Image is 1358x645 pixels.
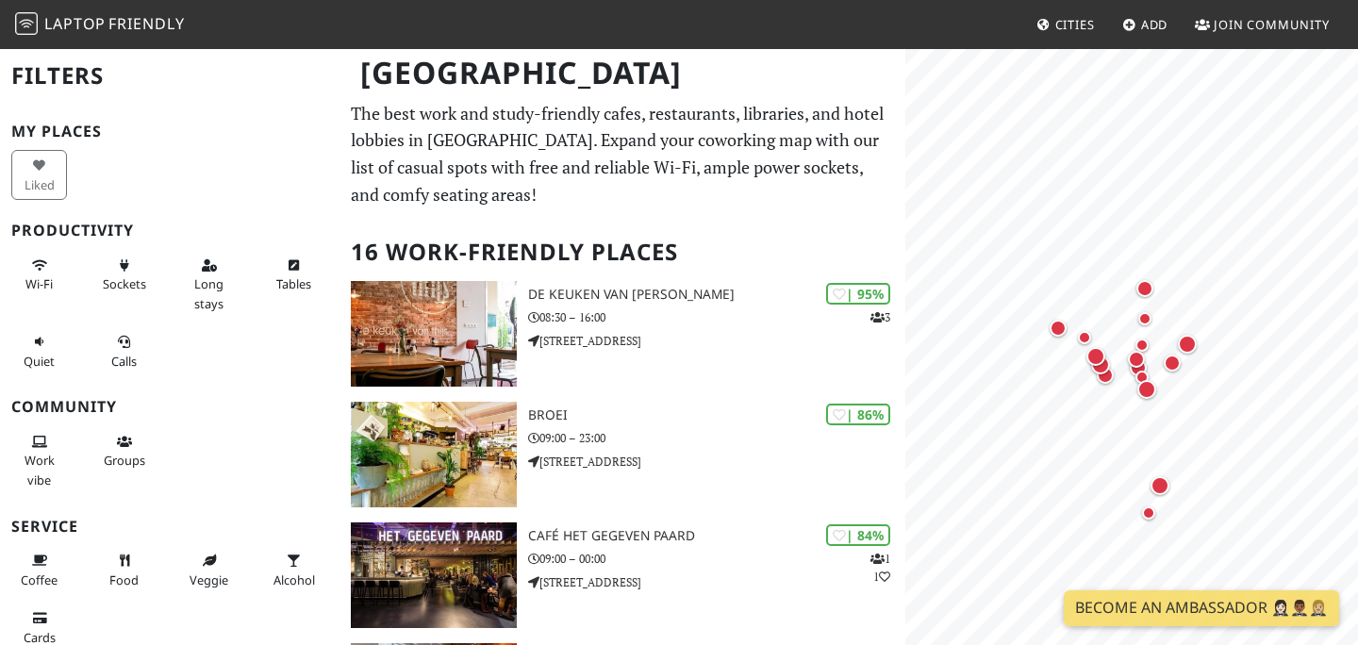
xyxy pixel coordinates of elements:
a: LaptopFriendly LaptopFriendly [15,8,185,41]
div: Map marker [1134,307,1156,330]
button: Wi-Fi [11,250,67,300]
h2: Filters [11,47,328,105]
h1: [GEOGRAPHIC_DATA] [345,47,902,99]
div: Map marker [1134,376,1160,403]
span: Video/audio calls [111,353,137,370]
span: Long stays [194,275,224,311]
h2: 16 Work-Friendly Places [351,223,894,281]
h3: BROEI [528,407,905,423]
p: [STREET_ADDRESS] [528,332,905,350]
h3: Café Het Gegeven Paard [528,528,905,544]
h3: Productivity [11,222,328,240]
div: Map marker [1046,316,1070,340]
span: Cities [1055,16,1095,33]
button: Veggie [181,545,237,595]
a: Become an Ambassador 🤵🏻‍♀️🤵🏾‍♂️🤵🏼‍♀️ [1064,590,1339,626]
span: Power sockets [103,275,146,292]
a: Café Het Gegeven Paard | 84% 11 Café Het Gegeven Paard 09:00 – 00:00 [STREET_ADDRESS] [339,522,905,628]
span: Food [109,571,139,588]
h3: De keuken van [PERSON_NAME] [528,287,905,303]
p: 08:30 – 16:00 [528,308,905,326]
button: Sockets [96,250,152,300]
div: Map marker [1174,331,1201,357]
div: Map marker [1073,326,1096,349]
div: Map marker [1126,356,1151,380]
span: Join Community [1214,16,1330,33]
a: Cities [1029,8,1102,41]
span: Group tables [104,452,145,469]
div: Map marker [1093,363,1118,388]
div: Map marker [1133,276,1157,301]
p: [STREET_ADDRESS] [528,453,905,471]
p: 3 [870,308,890,326]
button: Work vibe [11,426,67,495]
span: Alcohol [273,571,315,588]
p: 09:00 – 23:00 [528,429,905,447]
h3: My Places [11,123,328,141]
a: BROEI | 86% BROEI 09:00 – 23:00 [STREET_ADDRESS] [339,402,905,507]
button: Long stays [181,250,237,319]
img: De keuken van Thijs [351,281,517,387]
div: Map marker [1137,502,1160,524]
div: Map marker [1147,472,1173,499]
h3: Community [11,398,328,416]
div: Map marker [1087,352,1114,378]
a: De keuken van Thijs | 95% 3 De keuken van [PERSON_NAME] 08:30 – 16:00 [STREET_ADDRESS] [339,281,905,387]
div: | 95% [826,283,890,305]
div: Map marker [1083,343,1109,370]
a: Add [1115,8,1176,41]
div: Map marker [1131,366,1153,389]
div: Map marker [1131,334,1153,356]
p: 09:00 – 00:00 [528,550,905,568]
p: The best work and study-friendly cafes, restaurants, libraries, and hotel lobbies in [GEOGRAPHIC_... [351,100,894,208]
img: LaptopFriendly [15,12,38,35]
span: People working [25,452,55,488]
span: Veggie [190,571,228,588]
button: Food [96,545,152,595]
div: Map marker [1160,351,1184,375]
p: [STREET_ADDRESS] [528,573,905,591]
button: Coffee [11,545,67,595]
button: Calls [96,326,152,376]
h3: Service [11,518,328,536]
a: Join Community [1187,8,1337,41]
img: BROEI [351,402,517,507]
div: Map marker [1124,347,1149,372]
span: Coffee [21,571,58,588]
span: Work-friendly tables [276,275,311,292]
span: Friendly [108,13,184,34]
span: Laptop [44,13,106,34]
p: 1 1 [870,550,890,586]
button: Quiet [11,326,67,376]
span: Add [1141,16,1168,33]
div: | 84% [826,524,890,546]
div: | 86% [826,404,890,425]
span: Stable Wi-Fi [25,275,53,292]
span: Quiet [24,353,55,370]
img: Café Het Gegeven Paard [351,522,517,628]
button: Alcohol [266,545,322,595]
button: Groups [96,426,152,476]
button: Tables [266,250,322,300]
